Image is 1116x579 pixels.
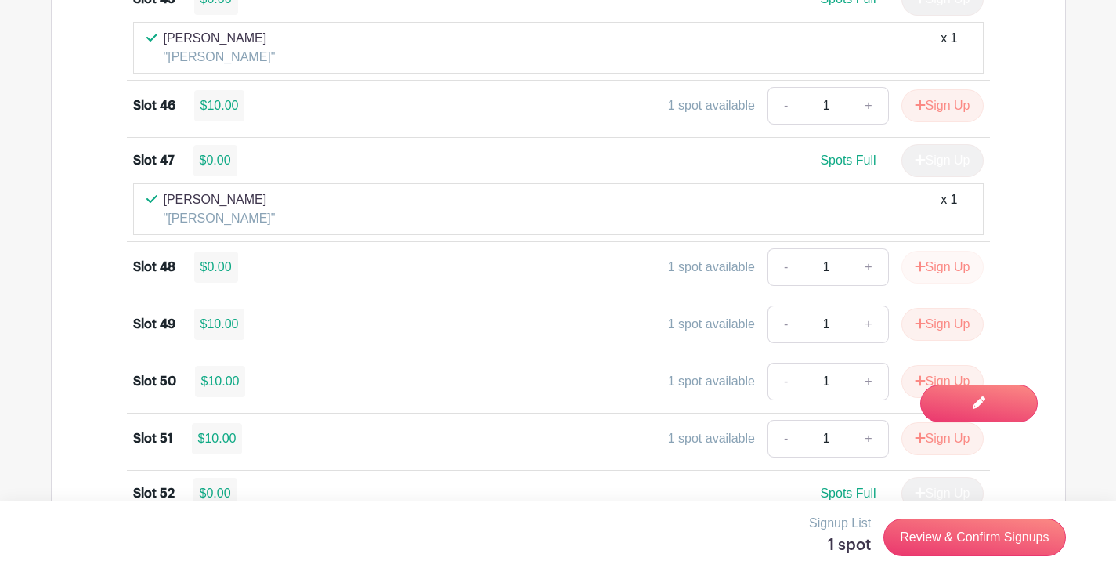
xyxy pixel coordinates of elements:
div: Slot 51 [133,429,173,448]
a: + [849,248,888,286]
div: Slot 49 [133,315,175,334]
div: $10.00 [192,423,243,454]
a: + [849,363,888,400]
h5: 1 spot [809,536,871,555]
div: $10.00 [194,90,245,121]
div: $10.00 [194,309,245,340]
div: 1 spot available [668,258,755,277]
a: Review & Confirm Signups [883,519,1065,556]
p: [PERSON_NAME] [164,190,276,209]
button: Sign Up [901,422,984,455]
div: Slot 52 [133,484,175,503]
a: + [849,87,888,125]
p: Signup List [809,514,871,533]
div: 1 spot available [668,96,755,115]
div: $0.00 [193,145,237,176]
button: Sign Up [901,365,984,398]
div: 1 spot available [668,372,755,391]
div: Slot 47 [133,151,175,170]
span: Spots Full [820,487,876,500]
div: x 1 [941,29,957,67]
a: - [767,306,804,343]
div: 1 spot available [668,315,755,334]
button: Sign Up [901,308,984,341]
p: "[PERSON_NAME]" [164,209,276,228]
div: Slot 50 [133,372,176,391]
p: [PERSON_NAME] [164,29,276,48]
span: Spots Full [820,154,876,167]
a: - [767,248,804,286]
button: Sign Up [901,251,984,284]
div: $10.00 [195,366,246,397]
a: + [849,420,888,458]
a: - [767,420,804,458]
div: Slot 46 [133,96,175,115]
div: Slot 48 [133,258,175,277]
div: $0.00 [193,478,237,509]
p: "[PERSON_NAME]" [164,48,276,67]
a: - [767,363,804,400]
div: $0.00 [194,252,238,283]
div: x 1 [941,190,957,228]
button: Sign Up [901,89,984,122]
a: - [767,87,804,125]
div: 1 spot available [668,429,755,448]
a: + [849,306,888,343]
